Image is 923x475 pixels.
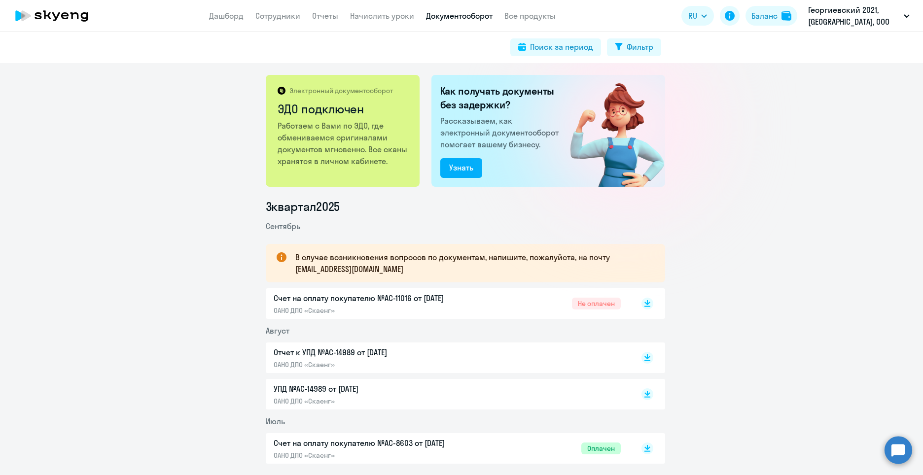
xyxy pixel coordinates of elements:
[266,326,289,336] span: Август
[266,416,285,426] span: Июль
[751,10,778,22] div: Баланс
[274,451,481,460] p: ОАНО ДПО «Скаенг»
[274,397,481,406] p: ОАНО ДПО «Скаенг»
[312,11,338,21] a: Отчеты
[449,162,473,173] div: Узнать
[274,292,481,304] p: Счет на оплату покупателю №AC-11016 от [DATE]
[745,6,797,26] button: Балансbalance
[274,360,481,369] p: ОАНО ДПО «Скаенг»
[274,437,481,449] p: Счет на оплату покупателю №AC-8603 от [DATE]
[255,11,300,21] a: Сотрудники
[681,6,714,26] button: RU
[426,11,493,21] a: Документооборот
[781,11,791,21] img: balance
[688,10,697,22] span: RU
[274,292,621,315] a: Счет на оплату покупателю №AC-11016 от [DATE]ОАНО ДПО «Скаенг»Не оплачен
[607,38,661,56] button: Фильтр
[289,86,393,95] p: Электронный документооборот
[440,158,482,178] button: Узнать
[278,101,409,117] h2: ЭДО подключен
[440,115,563,150] p: Рассказываем, как электронный документооборот помогает вашему бизнесу.
[572,298,621,309] span: Не оплачен
[504,11,556,21] a: Все продукты
[440,84,563,112] h2: Как получать документы без задержки?
[274,437,621,460] a: Счет на оплату покупателю №AC-8603 от [DATE]ОАНО ДПО «Скаенг»Оплачен
[808,4,900,28] p: Георгиевский 2021, [GEOGRAPHIC_DATA], ООО
[554,75,665,187] img: connected
[274,383,621,406] a: УПД №AC-14989 от [DATE]ОАНО ДПО «Скаенг»
[274,346,481,358] p: Отчет к УПД №AC-14989 от [DATE]
[209,11,244,21] a: Дашборд
[266,221,300,231] span: Сентябрь
[274,306,481,315] p: ОАНО ДПО «Скаенг»
[278,120,409,167] p: Работаем с Вами по ЭДО, где обмениваемся оригиналами документов мгновенно. Все сканы хранятся в л...
[295,251,647,275] p: В случае возникновения вопросов по документам, напишите, пожалуйста, на почту [EMAIL_ADDRESS][DOM...
[266,199,665,214] li: 3 квартал 2025
[510,38,601,56] button: Поиск за период
[803,4,915,28] button: Георгиевский 2021, [GEOGRAPHIC_DATA], ООО
[350,11,414,21] a: Начислить уроки
[274,346,621,369] a: Отчет к УПД №AC-14989 от [DATE]ОАНО ДПО «Скаенг»
[627,41,653,53] div: Фильтр
[530,41,593,53] div: Поиск за период
[274,383,481,395] p: УПД №AC-14989 от [DATE]
[581,442,621,454] span: Оплачен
